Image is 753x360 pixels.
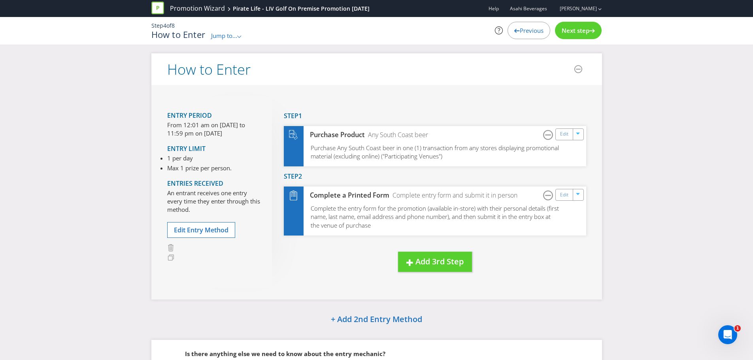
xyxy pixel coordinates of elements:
span: 2 [298,172,302,181]
div: Any South Coast beer [365,130,428,139]
div: Complete a Printed Form [304,191,390,200]
span: Step [284,111,298,120]
span: of [166,22,172,29]
p: From 12:01 am on [DATE] to 11:59 pm on [DATE] [167,121,260,138]
button: Edit Entry Method [167,222,235,238]
span: Asahi Beverages [510,5,547,12]
span: Previous [520,26,544,34]
div: Purchase Product [304,130,365,139]
a: Help [489,5,499,12]
span: Purchase Any South Coast beer in one (1) transaction from any stores displaying promotional mater... [311,144,559,160]
h2: How to Enter [167,62,251,77]
span: Entry Limit [167,144,206,153]
span: Is there anything else we need to know about the entry mechanic? [185,350,385,358]
li: Max 1 prize per person. [167,164,232,172]
span: Step [151,22,163,29]
span: 4 [163,22,166,29]
h4: Entries Received [167,180,260,187]
span: + Add 2nd Entry Method [331,314,422,324]
h1: How to Enter [151,30,206,39]
iframe: Intercom live chat [718,325,737,344]
span: Jump to... [211,32,237,40]
div: Complete entry form and submit it in person [389,191,517,200]
a: Edit [560,190,568,200]
span: Add 3rd Step [415,256,464,267]
span: Step [284,172,298,181]
li: 1 per day [167,154,232,162]
span: Edit Entry Method [174,226,228,234]
a: Promotion Wizard [170,4,225,13]
span: 1 [734,325,741,332]
p: An entrant receives one entry every time they enter through this method. [167,189,260,214]
span: Next step [562,26,589,34]
span: Entry Period [167,111,212,120]
span: Complete the entry form for the promotion (available in-store) with their personal details (first... [311,204,559,229]
button: + Add 2nd Entry Method [311,311,442,328]
span: 1 [298,111,302,120]
span: 8 [172,22,175,29]
a: [PERSON_NAME] [552,5,597,12]
a: Edit [560,130,568,139]
button: Add 3rd Step [398,252,472,272]
div: Pirate Life - LIV Golf On Premise Promotion [DATE] [233,5,370,13]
